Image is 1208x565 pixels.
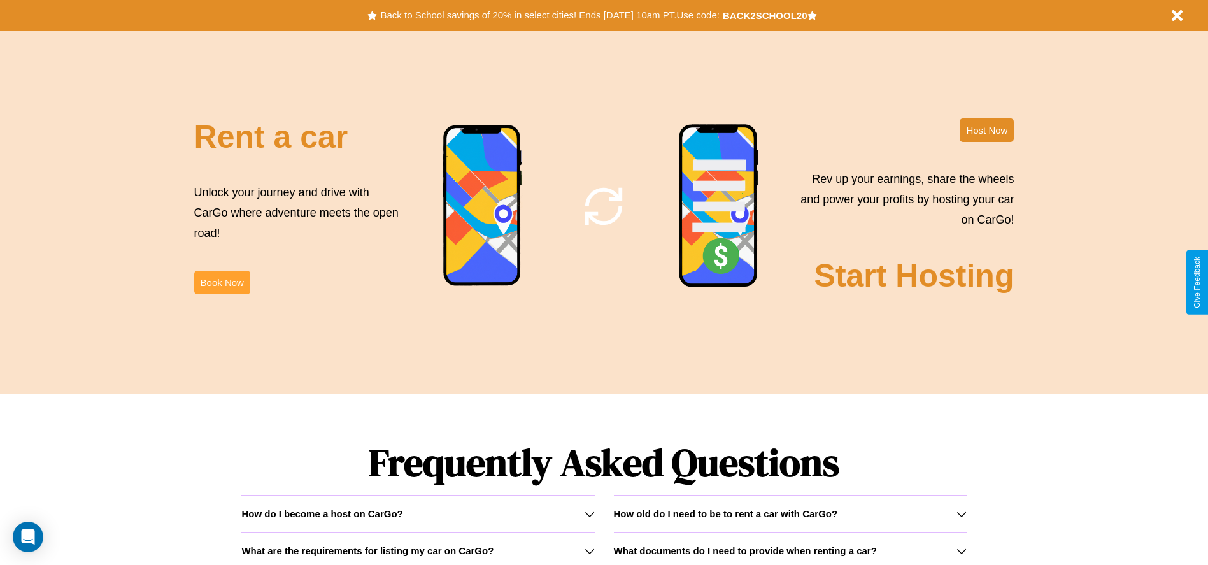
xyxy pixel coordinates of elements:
[13,522,43,552] div: Open Intercom Messenger
[241,545,494,556] h3: What are the requirements for listing my car on CarGo?
[377,6,722,24] button: Back to School savings of 20% in select cities! Ends [DATE] 10am PT.Use code:
[614,508,838,519] h3: How old do I need to be to rent a car with CarGo?
[793,169,1014,231] p: Rev up your earnings, share the wheels and power your profits by hosting your car on CarGo!
[241,508,402,519] h3: How do I become a host on CarGo?
[241,430,966,495] h1: Frequently Asked Questions
[194,118,348,155] h2: Rent a car
[678,124,760,289] img: phone
[960,118,1014,142] button: Host Now
[723,10,807,21] b: BACK2SCHOOL20
[194,271,250,294] button: Book Now
[814,257,1014,294] h2: Start Hosting
[1193,257,1202,308] div: Give Feedback
[443,124,523,288] img: phone
[614,545,877,556] h3: What documents do I need to provide when renting a car?
[194,182,403,244] p: Unlock your journey and drive with CarGo where adventure meets the open road!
